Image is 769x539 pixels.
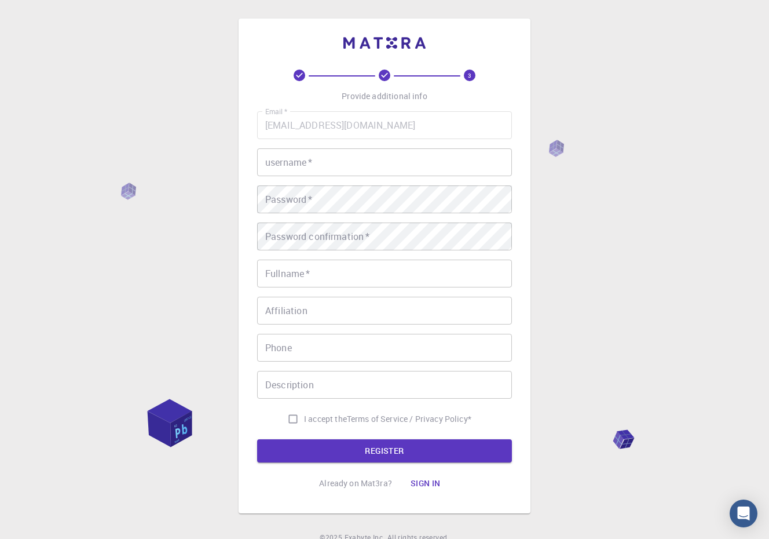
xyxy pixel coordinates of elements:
button: REGISTER [257,439,512,462]
p: Provide additional info [342,90,427,102]
p: Terms of Service / Privacy Policy * [347,413,471,425]
a: Terms of Service / Privacy Policy* [347,413,471,425]
button: Sign in [401,472,450,495]
text: 3 [468,71,471,79]
p: Already on Mat3ra? [319,478,392,489]
span: I accept the [304,413,347,425]
label: Email [265,107,287,116]
div: Open Intercom Messenger [730,500,757,527]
